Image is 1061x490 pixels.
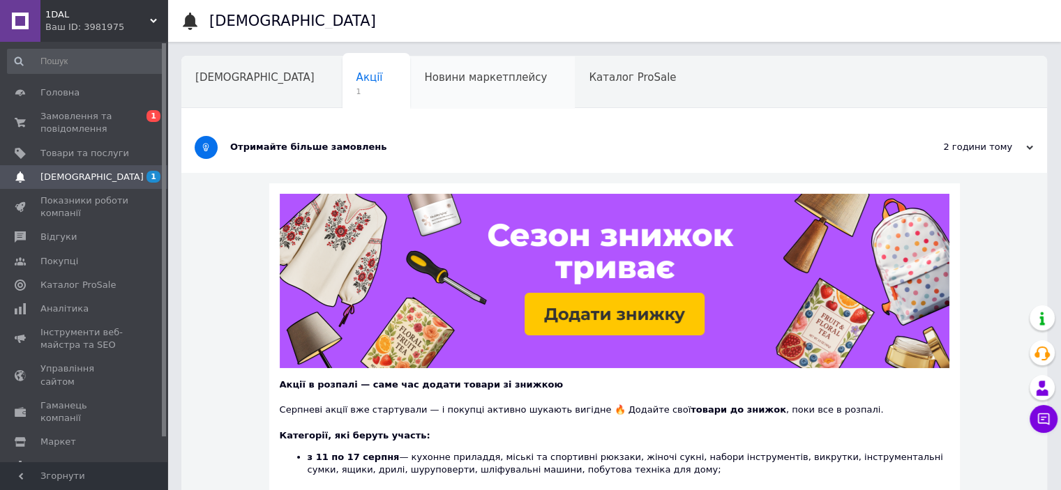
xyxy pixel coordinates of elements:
[894,141,1033,153] div: 2 години тому
[40,326,129,351] span: Інструменти веб-майстра та SEO
[280,391,949,416] div: Серпневі акції вже стартували — і покупці активно шукають вигідне 🔥 Додайте свої , поки все в роз...
[40,459,112,472] span: Налаштування
[40,399,129,424] span: Гаманець компанії
[308,451,949,489] li: — кухонне приладдя, міські та спортивні рюкзаки, жіночі сукні, набори інструментів, викрутки, інс...
[146,110,160,122] span: 1
[40,303,89,315] span: Аналітика
[589,71,676,84] span: Каталог ProSale
[40,436,76,448] span: Маркет
[40,147,129,160] span: Товари та послуги
[195,71,315,84] span: [DEMOGRAPHIC_DATA]
[280,379,563,390] b: Акції в розпалі — саме час додати товари зі знижкою
[7,49,165,74] input: Пошук
[40,171,144,183] span: [DEMOGRAPHIC_DATA]
[40,231,77,243] span: Відгуки
[40,362,129,388] span: Управління сайтом
[1030,405,1058,433] button: Чат з покупцем
[691,404,786,415] b: товари до знижок
[45,8,150,21] span: 1DAL
[356,71,383,84] span: Акції
[40,255,78,268] span: Покупці
[45,21,167,33] div: Ваш ID: 3981975
[308,452,400,462] b: з 11 по 17 серпня
[40,86,80,99] span: Головна
[280,430,430,441] b: Категорії, які беруть участь:
[146,171,160,183] span: 1
[424,71,547,84] span: Новини маркетплейсу
[40,279,116,291] span: Каталог ProSale
[40,194,129,220] span: Показники роботи компанії
[356,86,383,97] span: 1
[40,110,129,135] span: Замовлення та повідомлення
[209,13,376,29] h1: [DEMOGRAPHIC_DATA]
[230,141,894,153] div: Отримайте більше замовлень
